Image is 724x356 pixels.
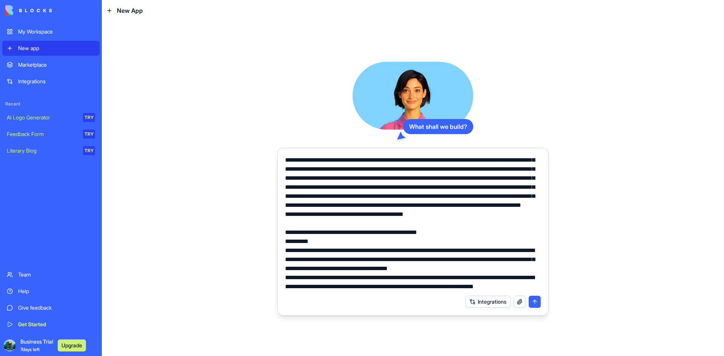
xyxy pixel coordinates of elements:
[2,24,100,39] a: My Workspace
[18,28,95,35] div: My Workspace
[2,110,100,125] a: AI Logo GeneratorTRY
[403,119,473,134] div: What shall we build?
[2,74,100,89] a: Integrations
[2,41,100,56] a: New app
[2,300,100,315] a: Give feedback
[2,127,100,142] a: Feedback FormTRY
[18,287,95,295] div: Help
[83,130,95,139] div: TRY
[18,78,95,85] div: Integrations
[20,338,53,353] span: Business Trial
[83,113,95,122] div: TRY
[2,284,100,299] a: Help
[18,271,95,278] div: Team
[58,339,86,351] button: Upgrade
[2,267,100,282] a: Team
[4,339,16,351] img: ACg8ocKWkHa3V002DkcG8NWcJkF2P3cgDela_7GIbZoIL8CIY3RVdnE=s96-c
[2,101,100,107] span: Recent
[18,61,95,69] div: Marketplace
[2,317,100,332] a: Get Started
[83,146,95,155] div: TRY
[5,5,52,16] img: logo
[18,321,95,328] div: Get Started
[2,143,100,158] a: Literary BlogTRY
[7,114,78,121] div: AI Logo Generator
[18,304,95,312] div: Give feedback
[117,6,143,15] span: New App
[20,347,40,352] span: 7 days left
[465,296,511,308] button: Integrations
[18,44,95,52] div: New app
[7,130,78,138] div: Feedback Form
[7,147,78,154] div: Literary Blog
[2,57,100,72] a: Marketplace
